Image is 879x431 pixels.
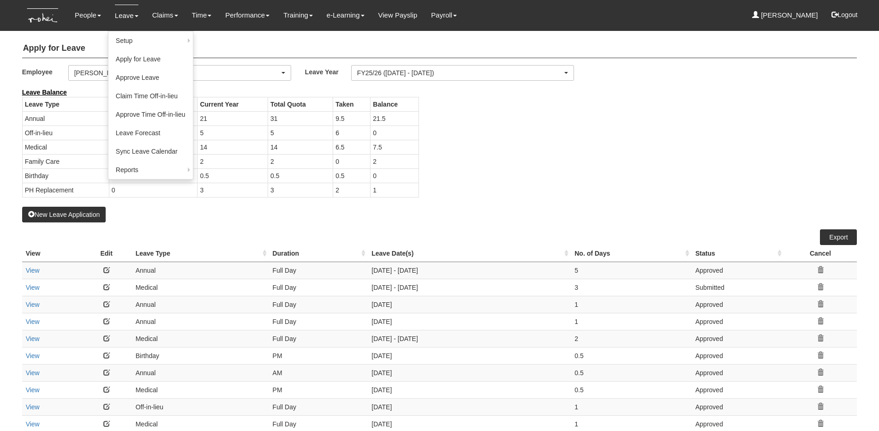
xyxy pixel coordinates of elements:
[333,97,371,111] th: Taken
[26,284,40,291] a: View
[26,403,40,411] a: View
[108,50,193,68] a: Apply for Leave
[132,245,269,262] th: Leave Type : activate to sort column ascending
[225,5,269,26] a: Performance
[368,398,571,415] td: [DATE]
[26,369,40,377] a: View
[22,183,109,197] td: PH Replacement
[132,262,269,279] td: Annual
[368,364,571,381] td: [DATE]
[752,5,818,26] a: [PERSON_NAME]
[692,330,784,347] td: Approved
[269,296,368,313] td: Full Day
[368,313,571,330] td: [DATE]
[820,229,857,245] a: Export
[368,296,571,313] td: [DATE]
[68,65,291,81] button: [PERSON_NAME]
[333,140,371,154] td: 6.5
[371,154,419,168] td: 2
[108,87,193,105] a: Claim Time Off-in-lieu
[305,65,351,78] label: Leave Year
[571,313,692,330] td: 1
[333,168,371,183] td: 0.5
[368,262,571,279] td: [DATE] - [DATE]
[351,65,574,81] button: FY25/26 ([DATE] - [DATE])
[75,5,101,26] a: People
[108,31,193,50] a: Setup
[431,5,457,26] a: Payroll
[692,245,784,262] th: Status : activate to sort column ascending
[692,381,784,398] td: Approved
[269,313,368,330] td: Full Day
[115,5,138,26] a: Leave
[333,154,371,168] td: 0
[22,207,106,222] button: New Leave Application
[371,111,419,126] td: 21.5
[22,140,109,154] td: Medical
[22,154,109,168] td: Family Care
[269,347,368,364] td: PM
[784,245,857,262] th: Cancel
[22,65,68,78] label: Employee
[268,140,333,154] td: 14
[692,262,784,279] td: Approved
[571,245,692,262] th: No. of Days : activate to sort column ascending
[197,168,268,183] td: 0.5
[571,364,692,381] td: 0.5
[269,381,368,398] td: PM
[283,5,313,26] a: Training
[26,352,40,359] a: View
[692,279,784,296] td: Submitted
[371,168,419,183] td: 0
[692,398,784,415] td: Approved
[371,126,419,140] td: 0
[333,111,371,126] td: 9.5
[132,296,269,313] td: Annual
[26,420,40,428] a: View
[22,39,857,58] h4: Apply for Leave
[692,364,784,381] td: Approved
[825,4,864,26] button: Logout
[132,398,269,415] td: Off-in-lieu
[268,111,333,126] td: 31
[268,183,333,197] td: 3
[368,245,571,262] th: Leave Date(s) : activate to sort column ascending
[269,364,368,381] td: AM
[197,140,268,154] td: 14
[268,97,333,111] th: Total Quota
[81,245,132,262] th: Edit
[22,245,81,262] th: View
[197,154,268,168] td: 2
[197,126,268,140] td: 5
[371,140,419,154] td: 7.5
[333,183,371,197] td: 2
[22,168,109,183] td: Birthday
[22,111,109,126] td: Annual
[692,347,784,364] td: Approved
[26,267,40,274] a: View
[108,105,193,124] a: Approve Time Off-in-lieu
[197,111,268,126] td: 21
[22,97,109,111] th: Leave Type
[378,5,418,26] a: View Payslip
[268,168,333,183] td: 0.5
[571,279,692,296] td: 3
[371,97,419,111] th: Balance
[692,296,784,313] td: Approved
[26,318,40,325] a: View
[368,279,571,296] td: [DATE] - [DATE]
[571,262,692,279] td: 5
[269,262,368,279] td: Full Day
[269,279,368,296] td: Full Day
[132,364,269,381] td: Annual
[371,183,419,197] td: 1
[109,183,197,197] td: 0
[571,381,692,398] td: 0.5
[108,68,193,87] a: Approve Leave
[108,124,193,142] a: Leave Forecast
[197,183,268,197] td: 3
[269,245,368,262] th: Duration : activate to sort column ascending
[357,68,562,78] div: FY25/26 ([DATE] - [DATE])
[74,68,280,78] div: [PERSON_NAME]
[571,296,692,313] td: 1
